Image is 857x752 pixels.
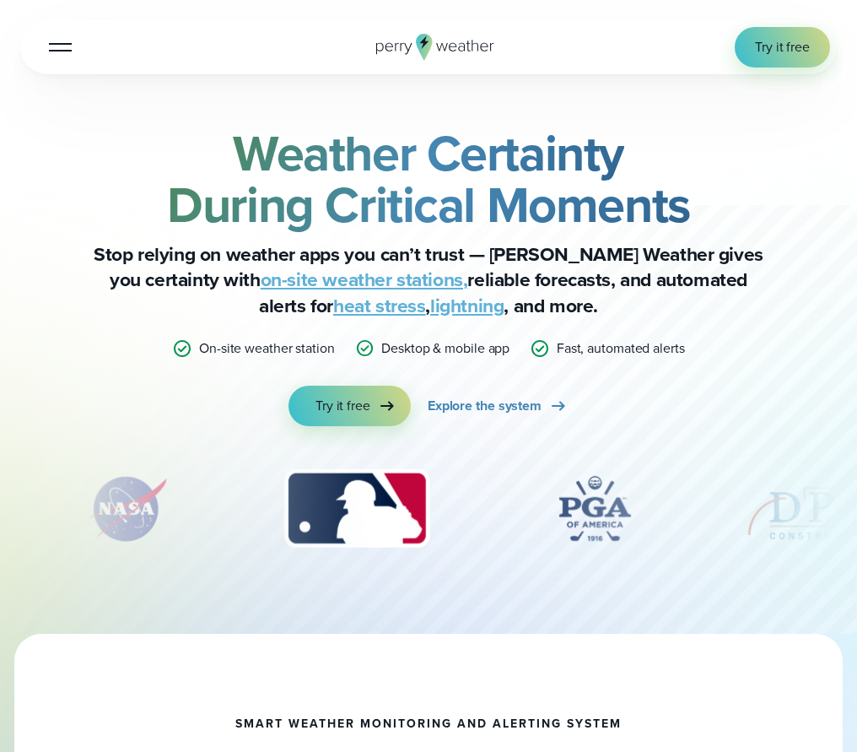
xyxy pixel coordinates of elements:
a: Try it free [735,27,830,68]
span: Explore the system [428,396,542,416]
img: MLB.svg [267,467,445,551]
img: NASA.svg [68,467,186,551]
h1: smart weather monitoring and alerting system [235,717,622,731]
p: Fast, automated alerts [557,338,685,359]
p: Desktop & mobile app [381,338,509,359]
p: Stop relying on weather apps you can’t trust — [PERSON_NAME] Weather gives you certainty with rel... [91,241,766,318]
span: Try it free [315,396,370,416]
div: 4 of 12 [527,467,662,551]
div: 2 of 12 [68,467,186,551]
div: 3 of 12 [267,467,445,551]
a: Try it free [288,386,411,426]
a: Explore the system [428,386,569,426]
a: on-site weather stations, [261,265,468,294]
a: lightning [430,291,504,320]
a: heat stress [333,291,426,320]
div: slideshow [20,467,837,560]
img: PGA.svg [527,467,662,551]
strong: Weather Certainty During Critical Moments [167,116,690,242]
p: On-site weather station [199,338,335,359]
span: Try it free [755,37,810,57]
